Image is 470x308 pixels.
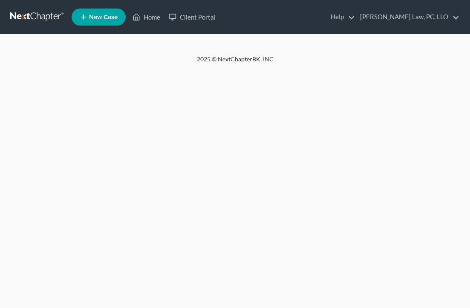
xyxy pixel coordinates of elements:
[326,9,355,25] a: Help
[356,9,459,25] a: [PERSON_NAME] Law, PC, LLO
[72,9,126,26] new-legal-case-button: New Case
[128,9,164,25] a: Home
[164,9,220,25] a: Client Portal
[31,55,440,70] div: 2025 © NextChapterBK, INC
